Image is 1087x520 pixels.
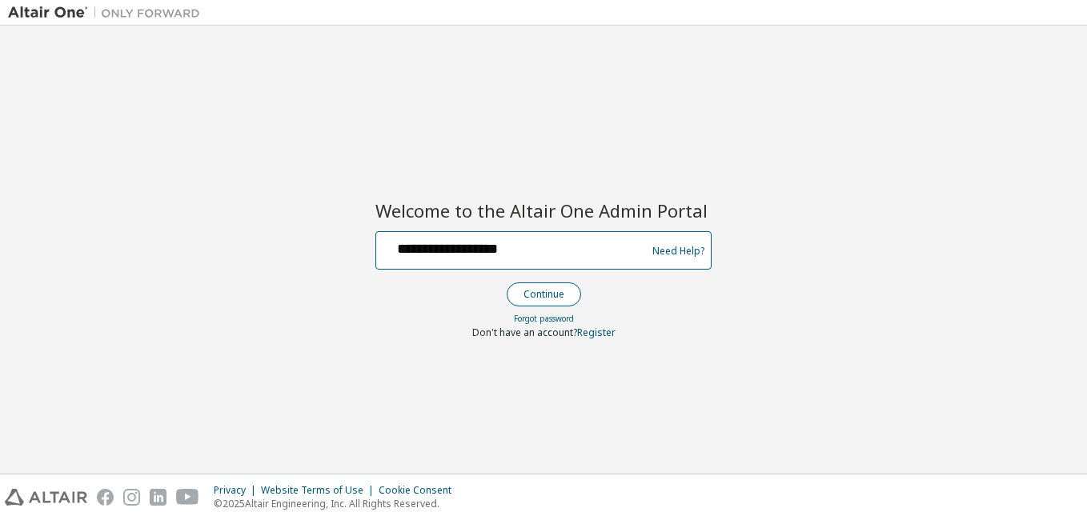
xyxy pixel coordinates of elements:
img: Altair One [8,5,208,21]
button: Continue [507,282,581,306]
div: Website Terms of Use [261,484,379,497]
img: facebook.svg [97,489,114,506]
p: © 2025 Altair Engineering, Inc. All Rights Reserved. [214,497,461,510]
a: Register [577,326,616,339]
img: altair_logo.svg [5,489,87,506]
div: Privacy [214,484,261,497]
img: youtube.svg [176,489,199,506]
img: linkedin.svg [150,489,166,506]
a: Need Help? [652,250,704,251]
h2: Welcome to the Altair One Admin Portal [375,199,712,222]
span: Don't have an account? [472,326,577,339]
div: Cookie Consent [379,484,461,497]
img: instagram.svg [123,489,140,506]
a: Forgot password [514,313,574,324]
